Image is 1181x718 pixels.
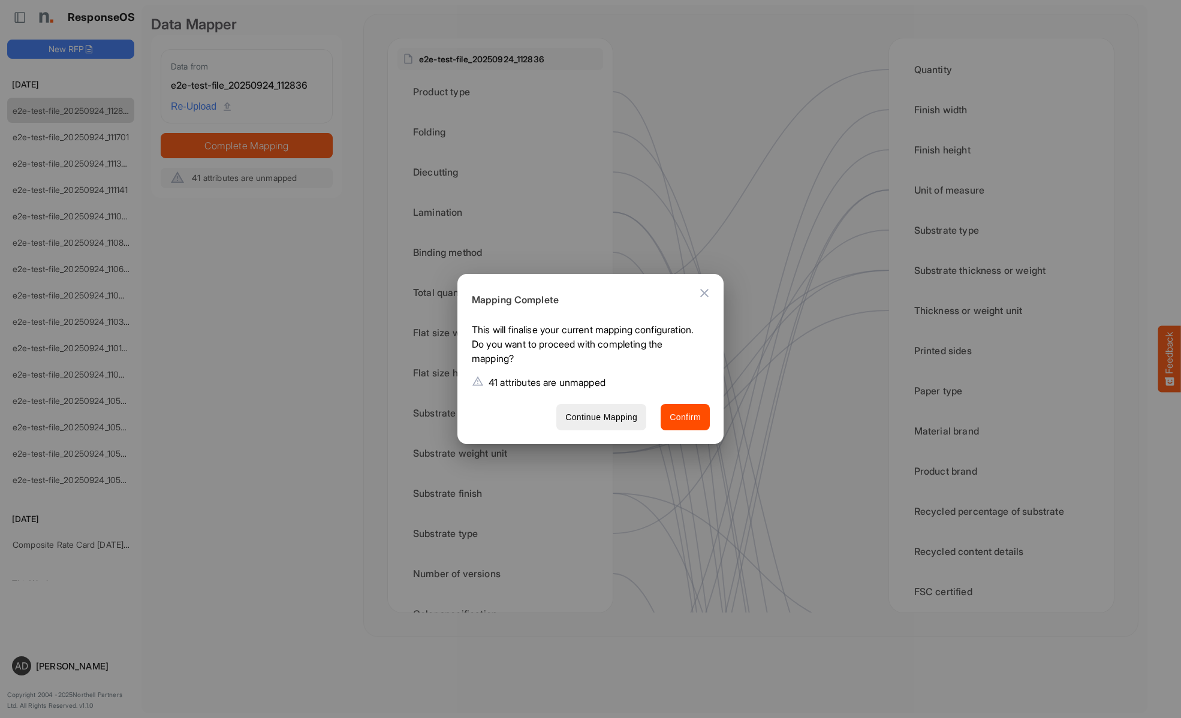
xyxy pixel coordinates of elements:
[565,410,637,425] span: Continue Mapping
[472,292,700,308] h6: Mapping Complete
[670,410,701,425] span: Confirm
[556,404,646,431] button: Continue Mapping
[661,404,710,431] button: Confirm
[472,322,700,370] p: This will finalise your current mapping configuration. Do you want to proceed with completing the...
[489,375,605,390] p: 41 attributes are unmapped
[690,279,719,307] button: Close dialog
